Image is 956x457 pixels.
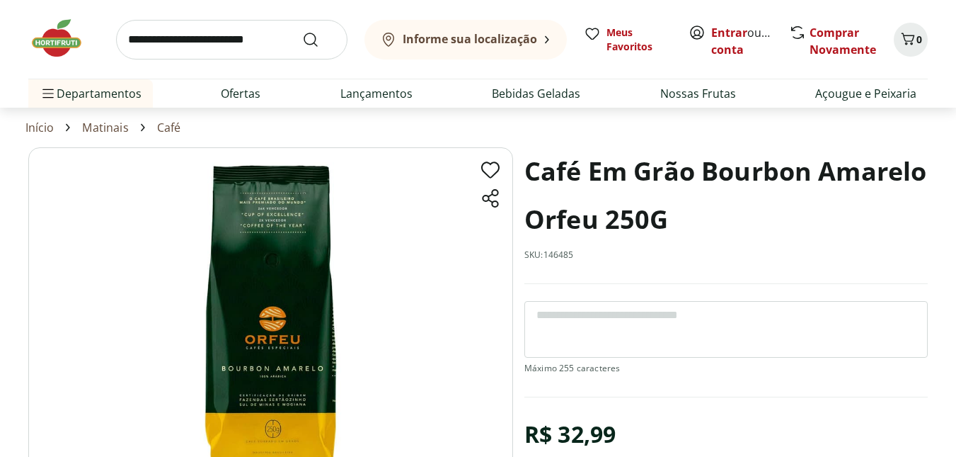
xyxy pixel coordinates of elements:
[25,121,54,134] a: Início
[711,24,774,58] span: ou
[492,85,580,102] a: Bebidas Geladas
[364,20,567,60] button: Informe sua localização
[524,147,928,244] h1: Café Em Grão Bourbon Amarelo Orfeu 250G
[711,25,747,40] a: Entrar
[524,414,616,454] div: R$ 32,99
[302,31,336,48] button: Submit Search
[340,85,413,102] a: Lançamentos
[711,25,789,57] a: Criar conta
[606,26,672,54] span: Meus Favoritos
[810,25,876,57] a: Comprar Novamente
[28,17,99,60] img: Hortifruti
[157,121,181,134] a: Café
[82,121,128,134] a: Matinais
[40,77,142,111] span: Departamentos
[815,85,916,102] a: Açougue e Peixaria
[40,77,57,111] button: Menu
[916,33,922,46] span: 0
[221,85,260,102] a: Ofertas
[584,26,672,54] a: Meus Favoritos
[894,23,928,57] button: Carrinho
[116,20,347,60] input: search
[524,249,574,261] p: SKU: 146485
[660,85,736,102] a: Nossas Frutas
[403,31,537,47] b: Informe sua localização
